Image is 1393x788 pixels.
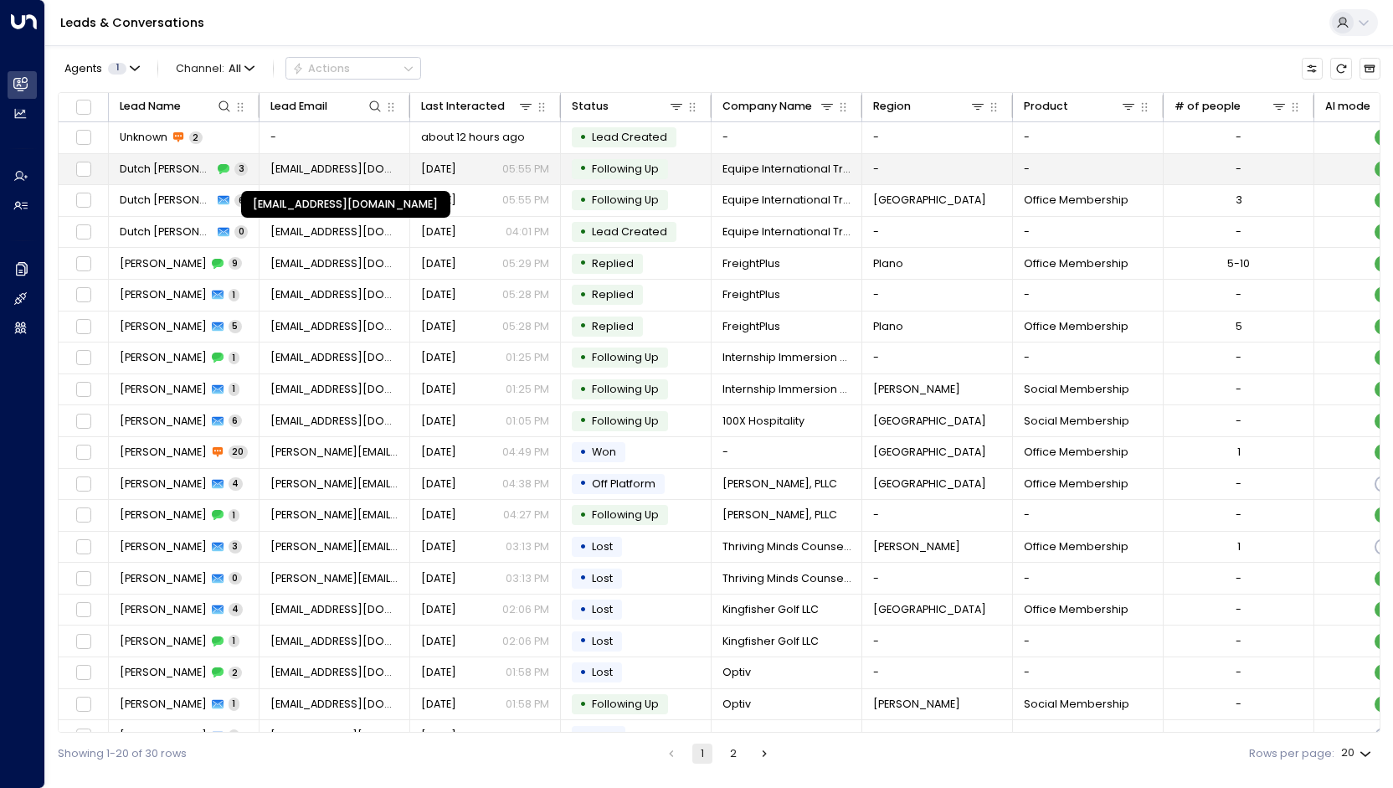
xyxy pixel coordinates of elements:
span: Storm Ruleman, PLLC [722,476,837,492]
span: anna.w.turney@gmail.com [270,729,399,744]
div: • [579,282,587,308]
span: 2 [229,667,242,679]
span: Social Membership [1024,697,1129,712]
td: - [1013,626,1164,657]
div: Actions [292,62,350,75]
span: Office Membership [1024,729,1128,744]
span: Lead Created [592,224,667,239]
span: 4 [229,477,243,490]
span: Ashley Ruleman [120,507,207,523]
span: 5 [229,320,242,332]
span: ashley@stormruleman.com [270,476,399,492]
div: Product [1024,97,1138,116]
button: page 1 [692,744,712,764]
div: [EMAIL_ADDRESS][DOMAIN_NAME] [241,191,450,218]
p: 05:28 PM [502,287,549,302]
span: about 12 hours ago [421,130,525,145]
span: 1 [229,698,239,710]
span: Toggle select row [74,348,93,368]
div: - [1236,507,1241,523]
span: Fiona Cohen [120,602,207,617]
td: - [1013,342,1164,373]
span: Office Membership [1024,445,1128,460]
p: 04:38 PM [502,476,549,492]
span: Dutch Blackwell [120,162,213,177]
span: FreightPlus [722,319,780,334]
div: Last Interacted [421,97,535,116]
div: - [1236,382,1241,397]
span: Gerald Turner [120,382,207,397]
span: Optiv [722,665,751,680]
td: - [260,122,410,153]
span: Storm Ruleman, PLLC [722,507,837,523]
span: 1 [229,289,239,301]
span: Toggle select row [74,317,93,337]
span: Unknown [120,130,167,145]
span: Flower Mound [873,414,986,429]
div: Showing 1-20 of 30 rows [58,746,187,762]
span: scottsharrer10@gmail.com [270,414,399,429]
span: Yesterday [421,319,456,334]
span: Office Membership [1024,476,1128,492]
span: Lost [592,665,613,679]
span: All [229,63,241,75]
span: Optiv [722,697,751,712]
span: Dallas [873,602,986,617]
p: 03:13 PM [506,539,549,554]
span: 6 [234,194,248,207]
td: - [1013,122,1164,153]
div: Company Name [722,97,836,116]
span: Adam Sedaka [120,319,207,334]
p: 04:49 PM [502,445,549,460]
div: - [1236,697,1241,712]
span: 9 [229,257,242,270]
td: - [1013,500,1164,531]
span: Dutch Blackwell [120,193,213,208]
span: Yesterday [421,414,456,429]
div: • [579,250,587,276]
span: lauren.peacock@optiv.com [270,697,399,712]
span: lauren.peacock@optiv.com [270,665,399,680]
span: Toggle select row [74,191,93,210]
span: 1 [229,635,239,647]
span: Following Up [592,193,659,207]
span: Kingfisher Golf LLC [722,634,819,649]
td: - [862,657,1013,688]
span: Lost [592,571,613,585]
div: - [1236,350,1241,365]
div: 1 [1237,445,1241,460]
td: - [712,437,862,468]
span: Toggle select row [74,506,93,525]
span: Oct 09, 2025 [421,224,456,239]
span: Office Membership [1024,256,1128,271]
span: Kingfisher Golf LLC [722,602,819,617]
span: Lost [592,539,613,554]
div: - [1236,476,1241,492]
div: - [1236,162,1241,177]
p: 01:58 PM [506,697,549,712]
span: Toggle select row [74,632,93,652]
td: - [862,563,1013,594]
span: dutchblackwell07@gmail.com [270,162,399,177]
div: - [1236,665,1241,680]
td: - [712,122,862,153]
span: 4 [229,603,243,615]
span: Oct 09, 2025 [421,665,456,680]
div: • [579,692,587,718]
td: - [862,217,1013,248]
button: Actions [285,57,421,80]
span: Toggle select row [74,569,93,588]
span: Toggle select row [74,726,93,745]
div: Region [873,97,911,116]
span: Social Membership [1024,414,1129,429]
td: - [862,122,1013,153]
div: Region [873,97,987,116]
span: Following Up [592,697,659,711]
span: Toggle select row [74,538,93,557]
span: Dutch Blackwell [120,224,213,239]
span: Replied [592,319,634,333]
button: Archived Leads [1360,58,1380,79]
div: Lead Name [120,97,234,116]
span: fcohen9601@gmail.com [270,602,399,617]
div: • [579,660,587,686]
